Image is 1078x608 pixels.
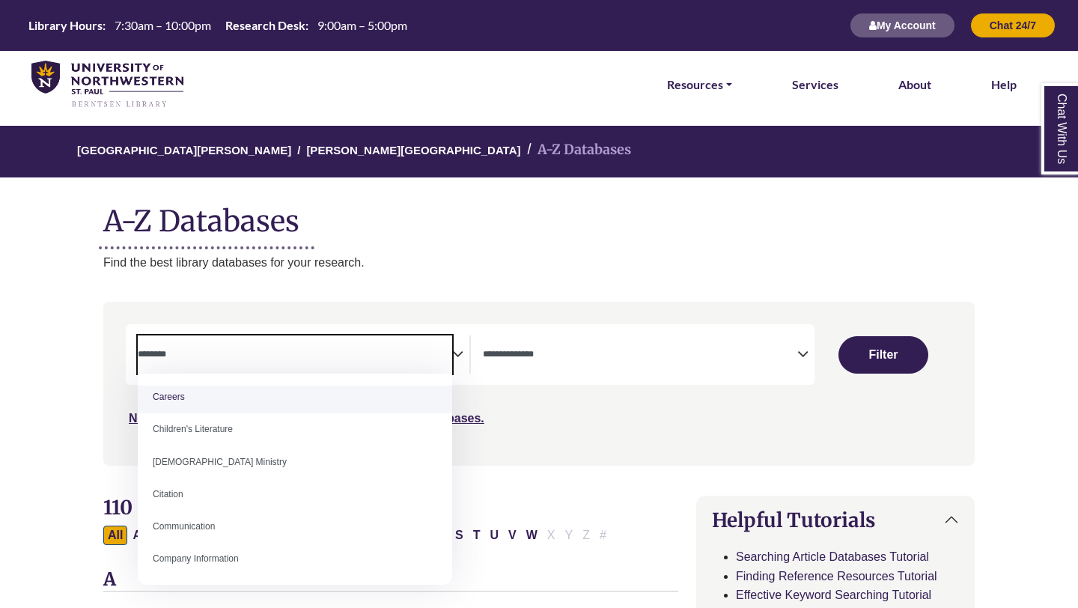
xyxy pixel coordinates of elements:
[115,18,211,32] span: 7:30am – 10:00pm
[970,19,1056,31] a: Chat 24/7
[128,526,146,545] button: Filter Results A
[667,75,732,94] a: Resources
[103,495,235,520] span: 110 Databases
[485,526,503,545] button: Filter Results U
[138,413,452,446] li: Children's Literature
[138,350,452,362] textarea: Search
[483,350,797,362] textarea: Search
[22,17,413,34] a: Hours Today
[103,192,975,238] h1: A-Z Databases
[451,526,468,545] button: Filter Results S
[103,569,678,592] h3: A
[522,526,542,545] button: Filter Results W
[317,18,407,32] span: 9:00am – 5:00pm
[792,75,838,94] a: Services
[22,17,413,31] table: Hours Today
[138,478,452,511] li: Citation
[970,13,1056,38] button: Chat 24/7
[898,75,931,94] a: About
[521,139,631,161] li: A-Z Databases
[219,17,309,33] th: Research Desk:
[736,589,931,601] a: Effective Keyword Searching Tutorial
[22,17,106,33] th: Library Hours:
[850,13,955,38] button: My Account
[129,412,484,425] a: Not sure where to start? Check our Recommended Databases.
[736,550,929,563] a: Searching Article Databases Tutorial
[838,336,928,374] button: Submit for Search Results
[103,528,612,541] div: Alpha-list to filter by first letter of database name
[77,142,291,156] a: [GEOGRAPHIC_DATA][PERSON_NAME]
[138,381,452,413] li: Careers
[469,526,485,545] button: Filter Results T
[697,496,974,544] button: Helpful Tutorials
[138,511,452,543] li: Communication
[103,126,975,177] nav: breadcrumb
[138,446,452,478] li: [DEMOGRAPHIC_DATA] Ministry
[736,570,937,583] a: Finding Reference Resources Tutorial
[850,19,955,31] a: My Account
[504,526,521,545] button: Filter Results V
[138,543,452,575] li: Company Information
[103,526,127,545] button: All
[103,253,975,273] p: Find the best library databases for your research.
[103,302,975,465] nav: Search filters
[31,61,183,109] img: library_home
[306,142,520,156] a: [PERSON_NAME][GEOGRAPHIC_DATA]
[991,75,1017,94] a: Help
